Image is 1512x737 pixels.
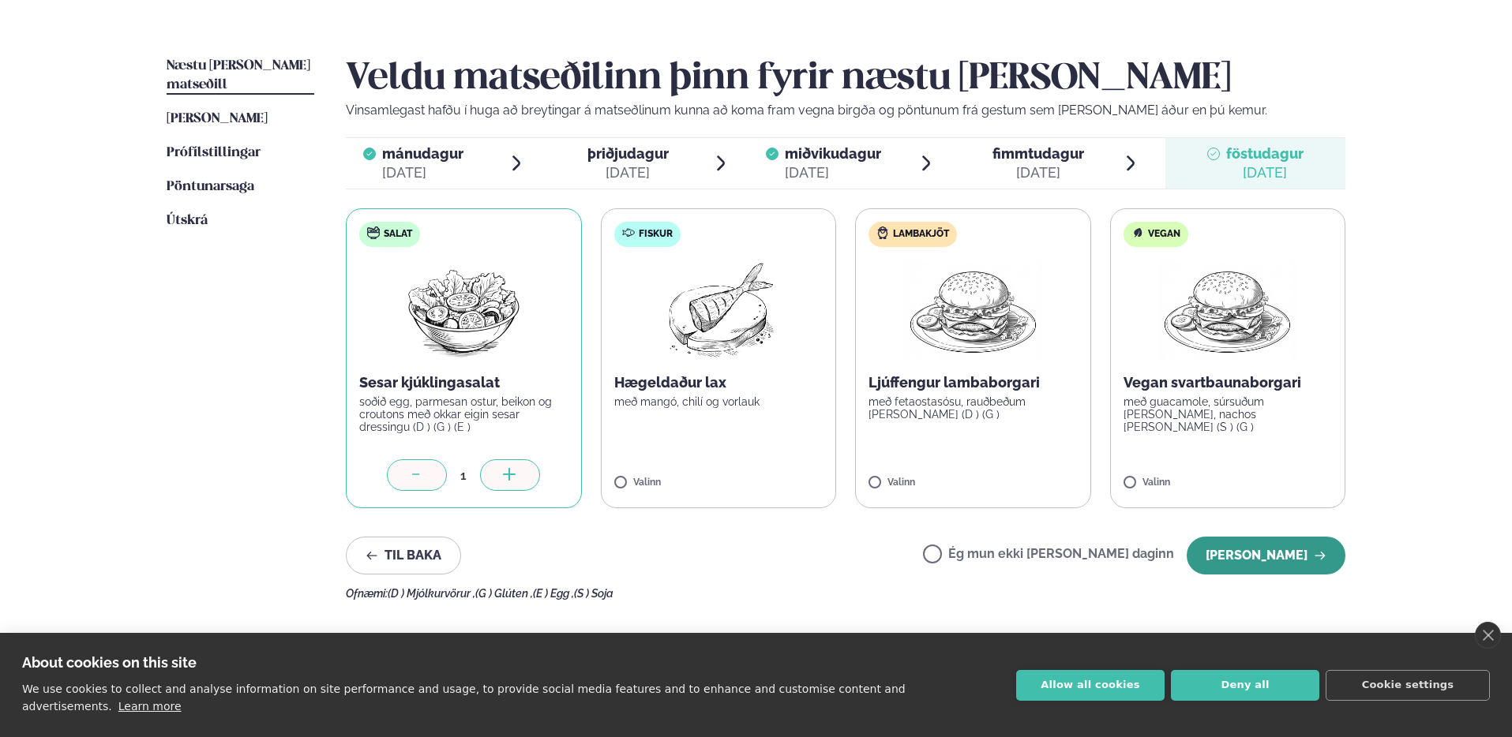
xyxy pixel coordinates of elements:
span: Vegan [1148,228,1180,241]
p: Vinsamlegast hafðu í huga að breytingar á matseðlinum kunna að koma fram vegna birgða og pöntunum... [346,101,1345,120]
div: [DATE] [992,163,1084,182]
img: fish.svg [622,226,635,239]
button: Allow all cookies [1016,670,1165,701]
p: með guacamole, súrsuðum [PERSON_NAME], nachos [PERSON_NAME] (S ) (G ) [1124,395,1333,433]
button: [PERSON_NAME] [1187,537,1345,574]
img: salad.svg [367,226,380,239]
span: fimmtudagur [992,145,1084,162]
span: Útskrá [167,214,208,227]
span: (E ) Egg , [533,587,574,600]
a: Pöntunarsaga [167,178,254,196]
button: Deny all [1171,670,1319,701]
div: [DATE] [382,163,463,182]
strong: About cookies on this site [22,654,197,671]
span: (S ) Soja [574,587,613,600]
span: Prófílstillingar [167,146,261,159]
span: Pöntunarsaga [167,180,254,193]
p: með mangó, chilí og vorlauk [614,395,824,408]
img: Vegan.svg [1131,226,1144,239]
span: Salat [384,228,412,241]
img: Hamburger.png [903,260,1043,361]
div: 1 [447,466,480,484]
div: [DATE] [1226,163,1304,182]
a: Learn more [118,700,182,713]
h2: Veldu matseðilinn þinn fyrir næstu [PERSON_NAME] [346,57,1345,101]
img: Hamburger.png [1157,260,1297,361]
p: Ljúffengur lambaborgari [869,373,1078,392]
span: Næstu [PERSON_NAME] matseðill [167,59,310,92]
span: Fiskur [639,228,673,241]
a: [PERSON_NAME] [167,110,268,129]
span: mánudagur [382,145,463,162]
span: [PERSON_NAME] [167,112,268,125]
button: Til baka [346,537,461,574]
span: Lambakjöt [893,228,949,241]
span: föstudagur [1226,145,1304,162]
span: miðvikudagur [785,145,881,162]
div: [DATE] [785,163,881,182]
div: Ofnæmi: [346,587,1345,600]
p: með fetaostasósu, rauðbeðum [PERSON_NAME] (D ) (G ) [869,395,1078,421]
p: We use cookies to collect and analyse information on site performance and usage, to provide socia... [22,683,906,713]
a: Útskrá [167,211,208,230]
span: (G ) Glúten , [475,587,533,600]
img: Fish.png [648,260,788,361]
p: Vegan svartbaunaborgari [1124,373,1333,392]
p: Hægeldaður lax [614,373,824,392]
a: Næstu [PERSON_NAME] matseðill [167,57,314,95]
span: þriðjudagur [587,145,669,162]
a: Prófílstillingar [167,144,261,163]
span: (D ) Mjólkurvörur , [388,587,475,600]
div: [DATE] [587,163,669,182]
img: Salad.png [394,260,534,361]
button: Cookie settings [1326,670,1490,701]
p: soðið egg, parmesan ostur, beikon og croutons með okkar eigin sesar dressingu (D ) (G ) (E ) [359,395,568,433]
a: close [1475,622,1501,649]
p: Sesar kjúklingasalat [359,373,568,392]
img: Lamb.svg [876,226,889,239]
